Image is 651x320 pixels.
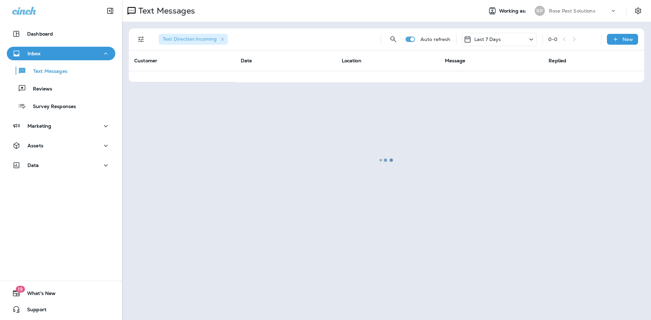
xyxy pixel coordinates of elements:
[7,64,115,78] button: Text Messages
[20,291,56,299] span: What's New
[26,68,67,75] p: Text Messages
[7,119,115,133] button: Marketing
[27,51,40,56] p: Inbox
[27,143,43,148] p: Assets
[27,31,53,37] p: Dashboard
[7,99,115,113] button: Survey Responses
[7,139,115,152] button: Assets
[7,286,115,300] button: 19What's New
[7,81,115,95] button: Reviews
[27,163,39,168] p: Data
[101,4,120,18] button: Collapse Sidebar
[623,37,633,42] p: New
[26,104,76,110] p: Survey Responses
[7,27,115,41] button: Dashboard
[7,47,115,60] button: Inbox
[20,307,46,315] span: Support
[26,86,52,92] p: Reviews
[27,123,51,129] p: Marketing
[7,158,115,172] button: Data
[16,286,25,293] span: 19
[7,303,115,316] button: Support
